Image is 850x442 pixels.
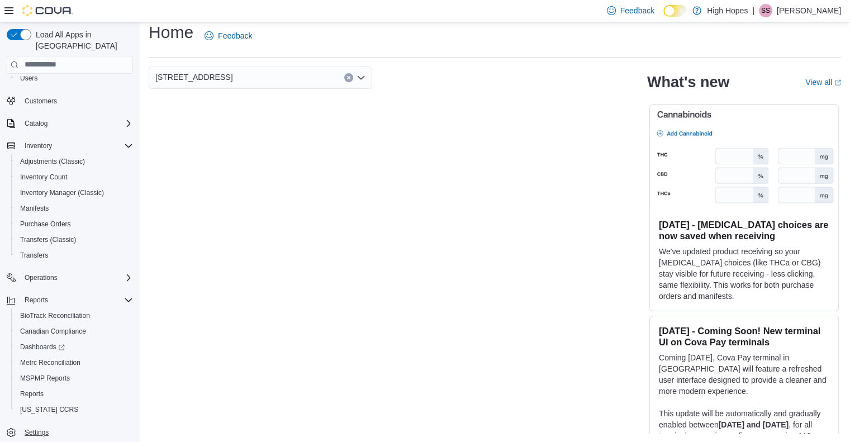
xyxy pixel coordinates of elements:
p: | [752,4,754,17]
button: Inventory [2,138,137,154]
button: Users [11,70,137,86]
button: Purchase Orders [11,216,137,232]
a: Feedback [200,25,257,47]
strong: [DATE] and [DATE] [719,420,789,429]
button: Customers [2,93,137,109]
span: MSPMP Reports [20,374,70,383]
span: Settings [25,428,49,437]
a: MSPMP Reports [16,372,74,385]
button: Operations [20,271,62,284]
span: Inventory [25,141,52,150]
span: Purchase Orders [16,217,133,231]
button: Inventory Manager (Classic) [11,185,137,201]
span: Reports [25,296,48,305]
a: Transfers (Classic) [16,233,80,246]
span: Dashboards [16,340,133,354]
span: Purchase Orders [20,220,71,229]
button: Transfers (Classic) [11,232,137,248]
span: Inventory Count [16,170,133,184]
span: Reports [16,387,133,401]
svg: External link [834,79,841,86]
p: We've updated product receiving so your [MEDICAL_DATA] choices (like THCa or CBG) stay visible fo... [659,246,829,302]
span: Users [16,72,133,85]
span: Inventory [20,139,133,153]
button: Inventory Count [11,169,137,185]
button: Reports [11,386,137,402]
span: [US_STATE] CCRS [20,405,78,414]
button: Manifests [11,201,137,216]
button: Settings [2,424,137,440]
button: [US_STATE] CCRS [11,402,137,417]
a: Purchase Orders [16,217,75,231]
button: Canadian Compliance [11,324,137,339]
p: Coming [DATE], Cova Pay terminal in [GEOGRAPHIC_DATA] will feature a refreshed user interface des... [659,352,829,397]
a: Metrc Reconciliation [16,356,85,369]
button: Transfers [11,248,137,263]
a: Dashboards [16,340,69,354]
a: Inventory Count [16,170,72,184]
span: Canadian Compliance [16,325,133,338]
input: Dark Mode [663,5,687,17]
a: View allExternal link [805,78,841,87]
span: Transfers [20,251,48,260]
a: Adjustments (Classic) [16,155,89,168]
button: Clear input [344,73,353,82]
span: Users [20,74,37,83]
button: MSPMP Reports [11,370,137,386]
a: BioTrack Reconciliation [16,309,94,322]
span: [STREET_ADDRESS] [155,70,232,84]
span: Manifests [20,204,49,213]
span: Inventory Count [20,173,68,182]
button: Open list of options [357,73,365,82]
span: BioTrack Reconciliation [16,309,133,322]
span: Operations [25,273,58,282]
span: Metrc Reconciliation [16,356,133,369]
span: Canadian Compliance [20,327,86,336]
span: Dashboards [20,343,65,351]
span: Transfers (Classic) [20,235,76,244]
button: Reports [2,292,137,308]
span: Transfers (Classic) [16,233,133,246]
span: Adjustments (Classic) [16,155,133,168]
span: MSPMP Reports [16,372,133,385]
span: Feedback [218,30,252,41]
h3: [DATE] - Coming Soon! New terminal UI on Cova Pay terminals [659,325,829,348]
span: Reports [20,389,44,398]
span: Washington CCRS [16,403,133,416]
div: STACI STINGLEY [759,4,772,17]
p: High Hopes [707,4,748,17]
a: Canadian Compliance [16,325,91,338]
button: Operations [2,270,137,286]
span: Feedback [620,5,654,16]
span: Load All Apps in [GEOGRAPHIC_DATA] [31,29,133,51]
span: Manifests [16,202,133,215]
img: Cova [22,5,73,16]
button: Reports [20,293,53,307]
p: [PERSON_NAME] [777,4,841,17]
button: Metrc Reconciliation [11,355,137,370]
h1: Home [149,21,193,44]
a: Dashboards [11,339,137,355]
span: Customers [20,94,133,108]
span: Catalog [25,119,48,128]
span: Customers [25,97,57,106]
button: Catalog [20,117,52,130]
a: Transfers [16,249,53,262]
a: Settings [20,426,53,439]
a: Users [16,72,42,85]
h2: What's new [647,73,729,91]
button: Adjustments (Classic) [11,154,137,169]
span: Metrc Reconciliation [20,358,80,367]
a: Manifests [16,202,53,215]
span: Reports [20,293,133,307]
a: Inventory Manager (Classic) [16,186,108,199]
a: Customers [20,94,61,108]
span: Inventory Manager (Classic) [16,186,133,199]
span: Transfers [16,249,133,262]
h3: [DATE] - [MEDICAL_DATA] choices are now saved when receiving [659,219,829,241]
span: SS [761,4,770,17]
span: Operations [20,271,133,284]
span: Settings [20,425,133,439]
button: BioTrack Reconciliation [11,308,137,324]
